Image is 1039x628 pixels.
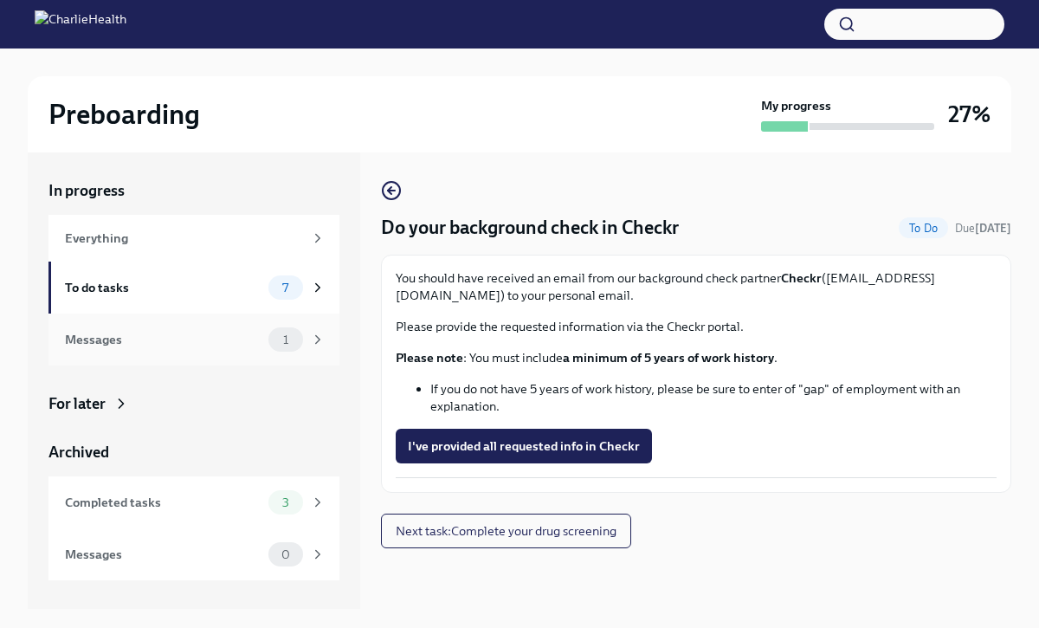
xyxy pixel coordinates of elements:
[48,442,339,463] a: Archived
[899,222,948,235] span: To Do
[48,262,339,314] a: To do tasks7
[430,380,997,415] li: If you do not have 5 years of work history, please be sure to enter of "gap" of employment with a...
[272,496,300,509] span: 3
[396,522,616,540] span: Next task : Complete your drug screening
[48,97,200,132] h2: Preboarding
[563,350,774,366] strong: a minimum of 5 years of work history
[273,333,299,346] span: 1
[65,330,261,349] div: Messages
[761,97,831,114] strong: My progress
[396,318,997,335] p: Please provide the requested information via the Checkr portal.
[35,10,126,38] img: CharlieHealth
[48,393,106,414] div: For later
[396,349,997,366] p: : You must include .
[396,269,997,304] p: You should have received an email from our background check partner ([EMAIL_ADDRESS][DOMAIN_NAME]...
[48,476,339,528] a: Completed tasks3
[408,437,640,455] span: I've provided all requested info in Checkr
[396,350,463,366] strong: Please note
[65,545,261,564] div: Messages
[955,222,1011,235] span: Due
[48,314,339,366] a: Messages1
[975,222,1011,235] strong: [DATE]
[955,220,1011,236] span: September 15th, 2025 09:00
[65,278,261,297] div: To do tasks
[272,282,299,295] span: 7
[396,429,652,463] button: I've provided all requested info in Checkr
[381,215,679,241] h4: Do your background check in Checkr
[781,270,822,286] strong: Checkr
[65,493,261,512] div: Completed tasks
[271,548,300,561] span: 0
[381,514,631,548] button: Next task:Complete your drug screening
[48,180,339,201] a: In progress
[48,215,339,262] a: Everything
[48,393,339,414] a: For later
[48,528,339,580] a: Messages0
[65,229,303,248] div: Everything
[948,99,991,130] h3: 27%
